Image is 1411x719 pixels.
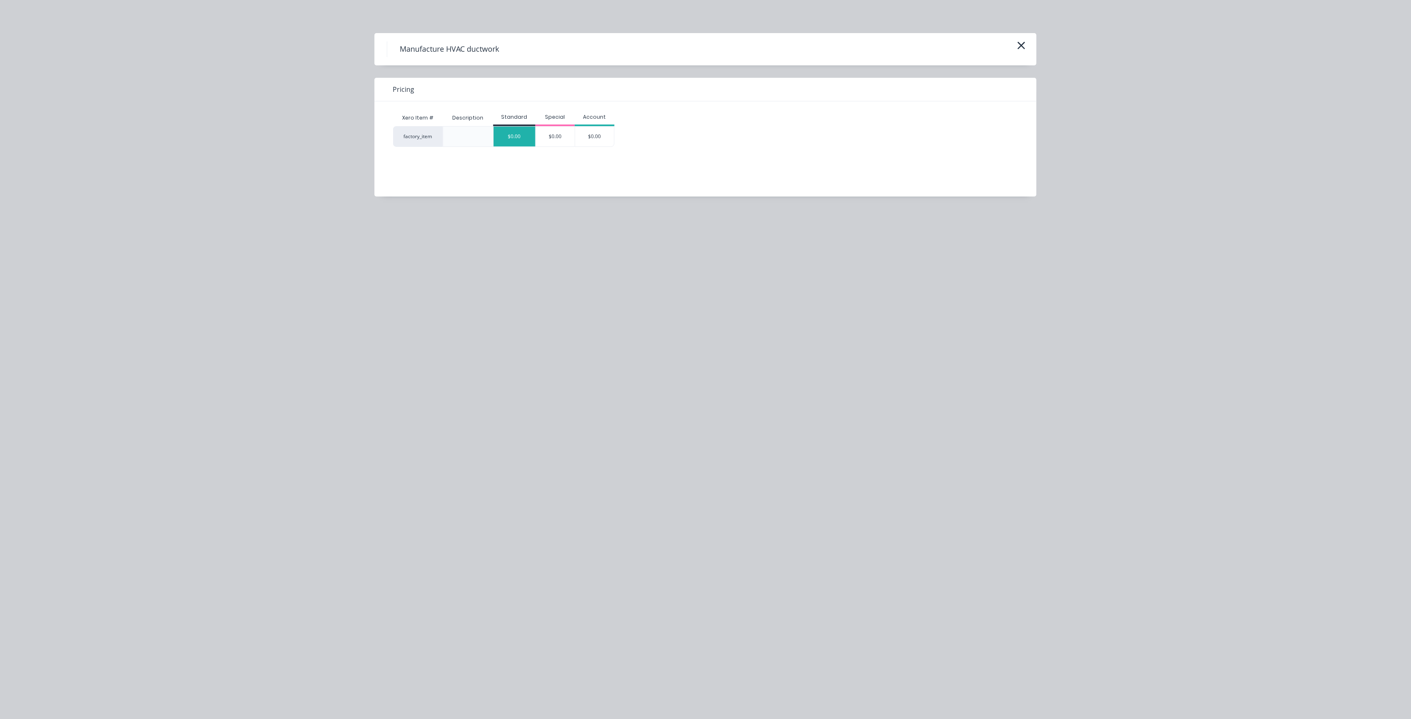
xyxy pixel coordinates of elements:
[536,127,575,146] div: $0.00
[393,126,443,147] div: factory_item
[393,110,443,126] div: Xero Item #
[387,41,511,57] h4: Manufacture HVAC ductwork
[535,113,575,121] div: Special
[575,127,614,146] div: $0.00
[446,108,490,128] div: Description
[494,127,535,146] div: $0.00
[575,113,614,121] div: Account
[393,84,414,94] span: Pricing
[493,113,535,121] div: Standard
